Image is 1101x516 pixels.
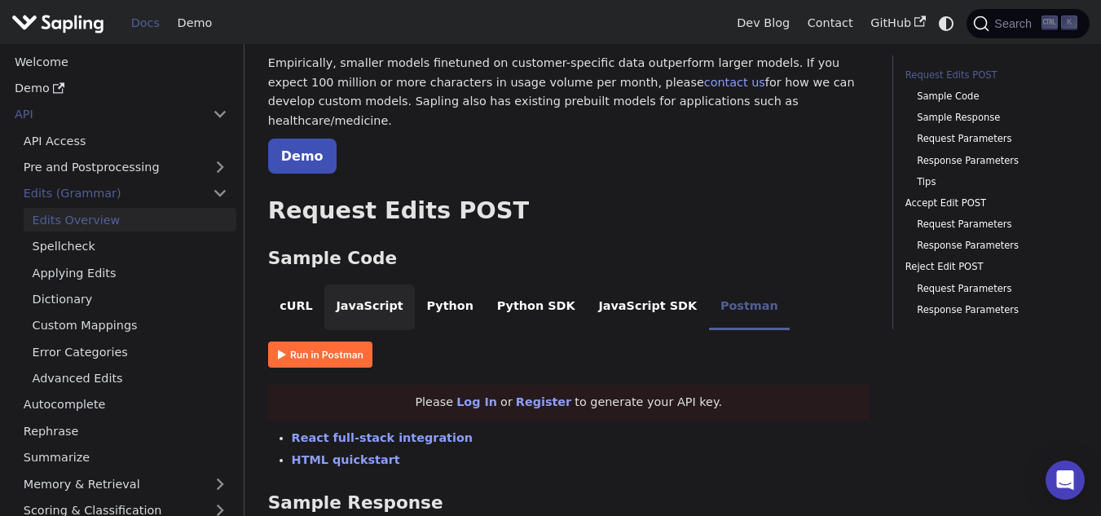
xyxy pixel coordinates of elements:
a: Advanced Edits [24,367,236,390]
a: Request Parameters [917,217,1066,232]
a: Request Parameters [917,131,1066,147]
img: Run in Postman [268,342,372,368]
button: Search (Ctrl+K) [967,9,1089,38]
a: API Access [15,129,236,152]
a: GitHub [861,11,934,36]
a: Autocomplete [15,393,236,417]
li: Postman [709,284,791,330]
div: Please or to generate your API key. [268,385,870,421]
a: contact us [704,76,765,89]
a: Reject Edit POST [905,259,1072,275]
img: Sapling.ai [11,11,104,35]
a: Dictionary [24,288,236,311]
a: Custom Mappings [24,314,236,337]
a: Register [516,395,571,408]
a: Dev Blog [728,11,798,36]
li: JavaScript SDK [587,284,709,330]
span: Search [989,17,1042,30]
a: Spellcheck [24,235,236,258]
a: Response Parameters [917,238,1066,254]
a: Request Edits POST [905,68,1072,83]
a: Welcome [6,50,236,73]
a: Pre and Postprocessing [15,156,236,179]
a: Sapling.ai [11,11,110,35]
a: Contact [799,11,862,36]
a: Rephrase [15,419,236,443]
p: Empirically, smaller models finetuned on customer-specific data outperform larger models. If you ... [268,54,870,131]
a: Edits (Grammar) [15,182,236,205]
a: Demo [169,11,221,36]
a: Error Categories [24,340,236,364]
a: Accept Edit POST [905,196,1072,211]
div: Open Intercom Messenger [1046,461,1085,500]
li: Python [415,284,485,330]
a: Demo [6,77,236,100]
li: cURL [268,284,324,330]
a: Demo [268,139,337,174]
a: HTML quickstart [292,453,400,466]
kbd: K [1061,15,1077,30]
a: API [6,103,204,126]
a: Response Parameters [917,153,1066,169]
h2: Request Edits POST [268,196,870,226]
a: Summarize [15,446,236,470]
button: Collapse sidebar category 'API' [204,103,236,126]
a: Sample Response [917,110,1066,126]
h3: Sample Response [268,492,870,514]
a: Applying Edits [24,261,236,284]
a: Tips [917,174,1066,190]
a: Response Parameters [917,302,1066,318]
button: Switch between dark and light mode (currently system mode) [935,11,958,35]
li: Python SDK [485,284,587,330]
h3: Sample Code [268,248,870,270]
a: Docs [122,11,169,36]
a: Log In [456,395,497,408]
a: Request Parameters [917,281,1066,297]
a: Sample Code [917,89,1066,104]
a: Memory & Retrieval [15,472,236,496]
li: JavaScript [324,284,415,330]
a: Edits Overview [24,208,236,232]
a: React full-stack integration [292,431,473,444]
